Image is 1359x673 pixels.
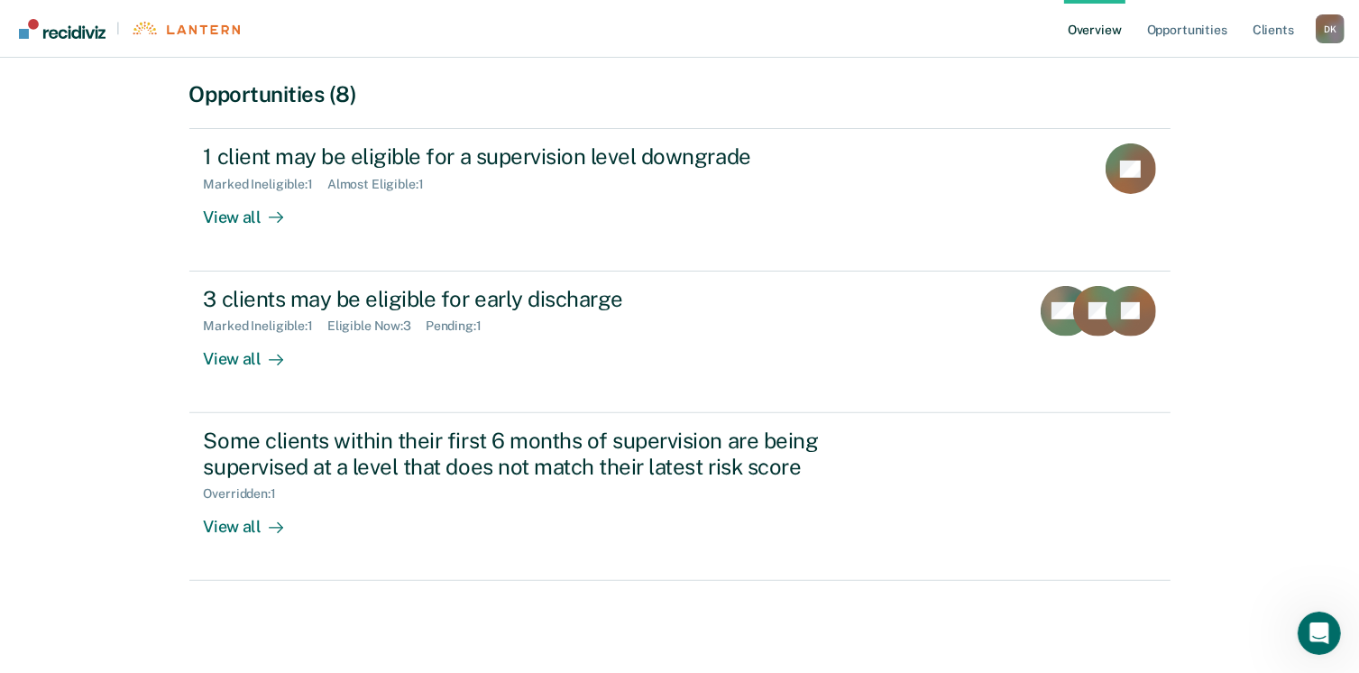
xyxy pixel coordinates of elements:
a: 1 client may be eligible for a supervision level downgradeMarked Ineligible:1Almost Eligible:1Vie... [189,128,1171,271]
div: Overridden : 1 [204,486,290,502]
div: Marked Ineligible : 1 [204,318,327,334]
div: Marked Ineligible : 1 [204,177,327,192]
div: Opportunities (8) [189,81,1171,107]
iframe: Intercom live chat [1298,612,1341,655]
div: View all [204,192,305,227]
div: 1 client may be eligible for a supervision level downgrade [204,143,837,170]
a: 3 clients may be eligible for early dischargeMarked Ineligible:1Eligible Now:3Pending:1View all [189,272,1171,413]
div: Some clients within their first 6 months of supervision are being supervised at a level that does... [204,428,837,480]
button: Profile dropdown button [1316,14,1345,43]
div: Eligible Now : 3 [327,318,426,334]
span: | [106,21,131,36]
img: Lantern [131,22,240,35]
a: Some clients within their first 6 months of supervision are being supervised at a level that does... [189,413,1171,581]
div: D K [1316,14,1345,43]
div: Pending : 1 [426,318,496,334]
div: Almost Eligible : 1 [327,177,438,192]
div: View all [204,502,305,537]
div: 3 clients may be eligible for early discharge [204,286,837,312]
div: View all [204,334,305,369]
img: Recidiviz [19,19,106,39]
